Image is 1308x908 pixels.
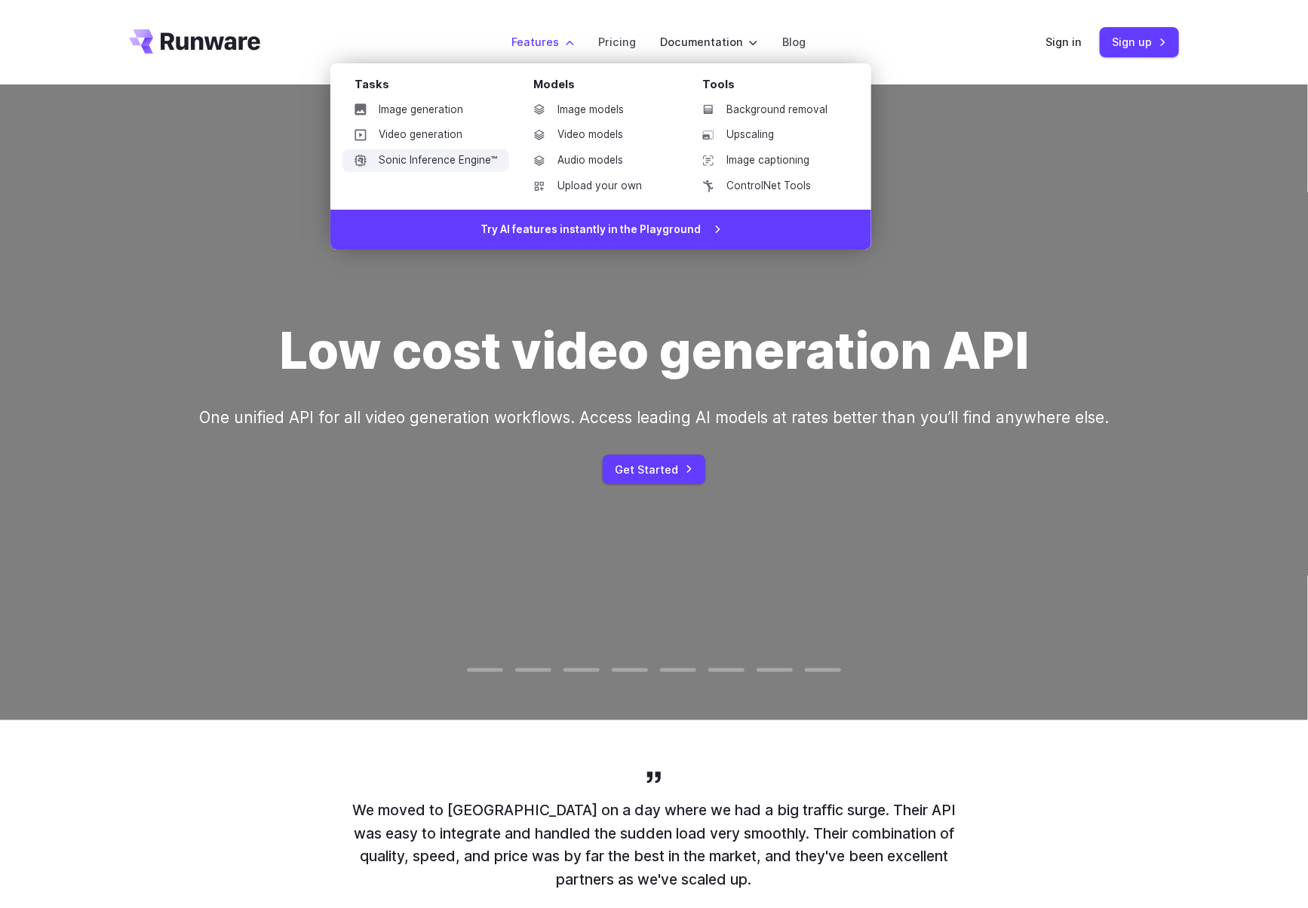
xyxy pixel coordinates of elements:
label: Documentation [660,33,758,51]
a: Go to / [129,29,260,54]
a: Sign up [1100,27,1179,57]
a: Sign in [1045,33,1082,51]
a: Sonic Inference Engine™ [342,149,509,172]
a: Image captioning [690,149,847,172]
a: Video generation [342,124,509,146]
div: Tasks [355,75,509,99]
a: Get Started [603,455,705,484]
p: One unified API for all video generation workflows. Access leading AI models at rates better than... [199,405,1109,430]
a: Pricing [598,33,636,51]
a: Upload your own [521,175,678,198]
a: Image models [521,99,678,121]
h1: Low cost video generation API [279,321,1029,381]
label: Features [511,33,574,51]
a: Audio models [521,149,678,172]
a: Image generation [342,99,509,121]
a: Upscaling [690,124,847,146]
a: Blog [782,33,806,51]
a: Try AI features instantly in the Playground [330,210,871,250]
a: Video models [521,124,678,146]
div: Tools [702,75,847,99]
a: Background removal [690,99,847,121]
a: ControlNet Tools [690,175,847,198]
div: Models [533,75,678,99]
p: We moved to [GEOGRAPHIC_DATA] on a day where we had a big traffic surge. Their API was easy to in... [352,799,956,891]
